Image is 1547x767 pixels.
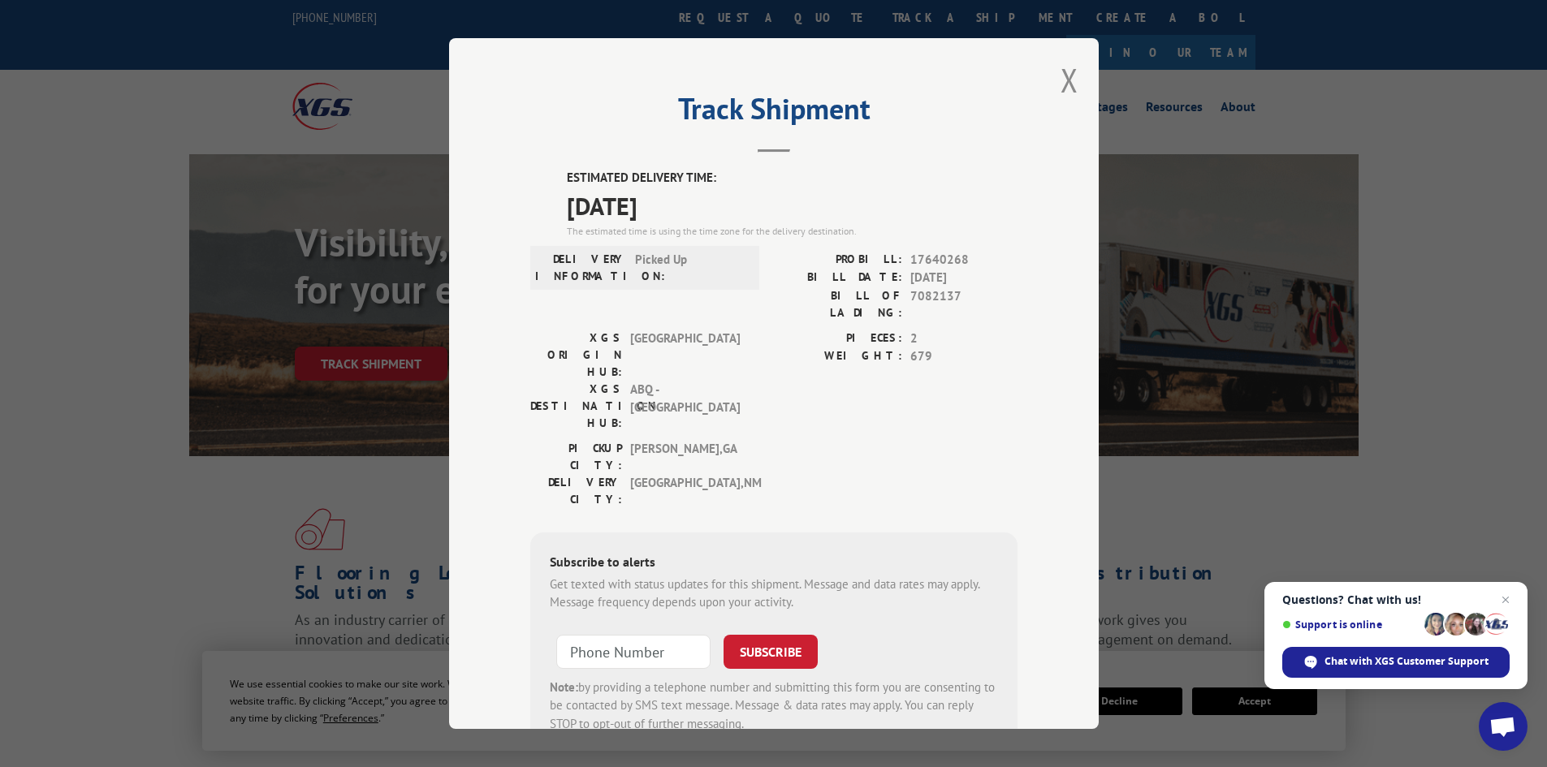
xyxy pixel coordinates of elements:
[630,330,740,381] span: [GEOGRAPHIC_DATA]
[550,552,998,575] div: Subscribe to alerts
[910,330,1018,348] span: 2
[910,287,1018,321] span: 7082137
[550,679,998,734] div: by providing a telephone number and submitting this form you are consenting to be contacted by SM...
[1479,702,1528,751] div: Open chat
[530,330,622,381] label: XGS ORIGIN HUB:
[550,679,578,695] strong: Note:
[630,381,740,432] span: ABQ - [GEOGRAPHIC_DATA]
[774,347,902,366] label: WEIGHT:
[910,347,1018,366] span: 679
[724,635,818,669] button: SUBSCRIBE
[567,187,1018,224] span: [DATE]
[1324,654,1489,669] span: Chat with XGS Customer Support
[567,224,1018,239] div: The estimated time is using the time zone for the delivery destination.
[774,330,902,348] label: PIECES:
[530,381,622,432] label: XGS DESTINATION HUB:
[530,97,1018,128] h2: Track Shipment
[910,269,1018,287] span: [DATE]
[910,251,1018,269] span: 17640268
[567,169,1018,187] label: ESTIMATED DELIVERY TIME:
[535,251,627,285] label: DELIVERY INFORMATION:
[774,251,902,269] label: PROBILL:
[530,440,622,474] label: PICKUP CITY:
[1282,618,1419,631] span: Support is online
[630,474,740,508] span: [GEOGRAPHIC_DATA] , NM
[550,575,998,612] div: Get texted with status updates for this shipment. Message and data rates may apply. Message frequ...
[530,474,622,508] label: DELIVERY CITY:
[630,440,740,474] span: [PERSON_NAME] , GA
[635,251,745,285] span: Picked Up
[1061,58,1078,101] button: Close modal
[774,287,902,321] label: BILL OF LADING:
[774,269,902,287] label: BILL DATE:
[1496,590,1515,610] span: Close chat
[1282,647,1510,678] div: Chat with XGS Customer Support
[556,635,711,669] input: Phone Number
[1282,593,1510,606] span: Questions? Chat with us!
